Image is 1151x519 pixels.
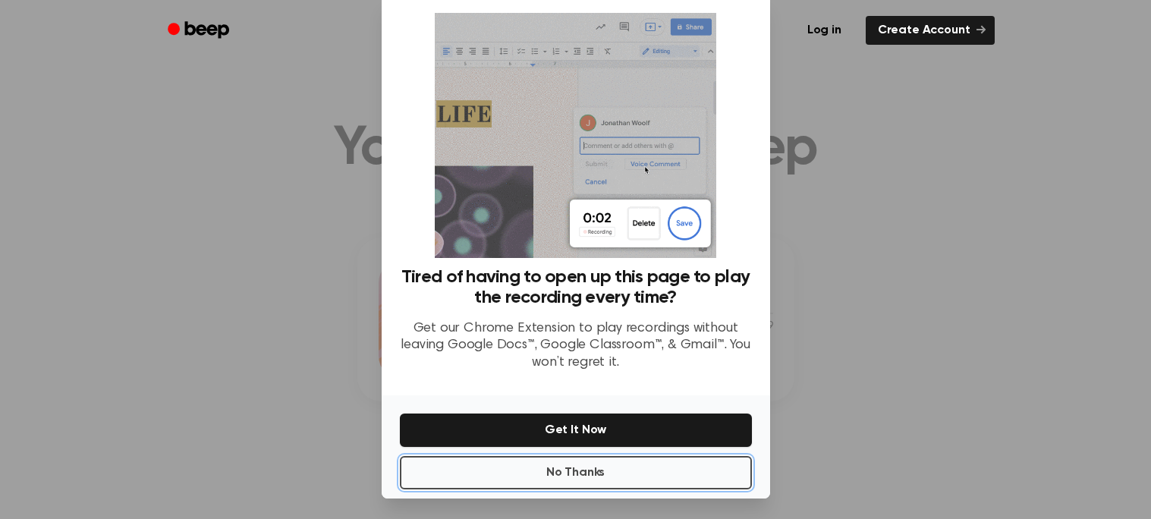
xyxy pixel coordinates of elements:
a: Beep [157,16,243,46]
p: Get our Chrome Extension to play recordings without leaving Google Docs™, Google Classroom™, & Gm... [400,320,752,372]
button: Get It Now [400,414,752,447]
a: Create Account [866,16,995,45]
img: Beep extension in action [435,13,716,258]
button: No Thanks [400,456,752,489]
a: Log in [792,13,857,48]
h3: Tired of having to open up this page to play the recording every time? [400,267,752,308]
